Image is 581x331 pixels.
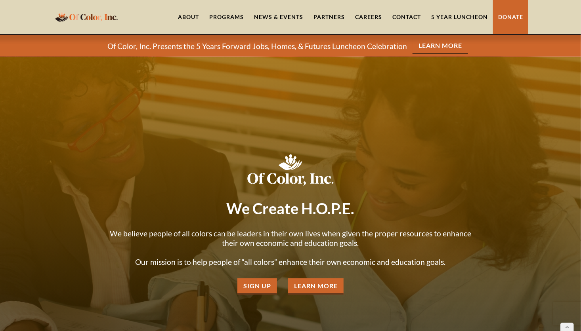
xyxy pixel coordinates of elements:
a: Learn More [413,38,468,54]
strong: We Create H.O.P.E. [227,199,355,217]
p: We believe people of all colors can be leaders in their own lives when given the proper resources... [104,229,477,267]
a: Sign Up [237,278,277,295]
p: Of Color, Inc. Presents the 5 Years Forward Jobs, Homes, & Futures Luncheon Celebration [107,42,407,51]
a: Learn More [288,278,344,295]
a: home [53,8,120,26]
div: Programs [209,13,244,21]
